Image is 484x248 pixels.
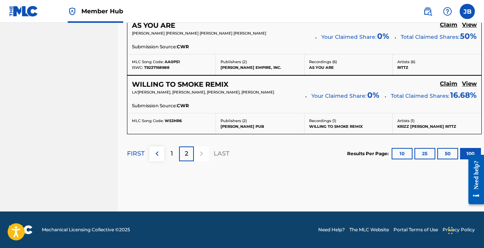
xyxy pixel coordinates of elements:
p: [PERSON_NAME] PUB [221,124,300,129]
span: [PERSON_NAME] [PERSON_NAME] [PERSON_NAME] [PERSON_NAME] [132,31,266,36]
h5: View [462,21,477,29]
p: KRIZZ [PERSON_NAME] RITTZ [397,124,477,129]
button: 10 [392,148,413,159]
span: MLC Song Code: [132,59,163,64]
a: Public Search [420,4,435,19]
a: Need Help? [318,226,345,233]
img: help [443,7,452,16]
span: T9237168988 [144,65,170,70]
p: FIRST [127,149,144,158]
p: 1 [171,149,173,158]
a: The MLC Website [349,226,389,233]
span: Total Claimed Shares: [391,92,449,99]
span: Your Claimed Share: [311,92,367,100]
span: LA'[PERSON_NAME], [PERSON_NAME], [PERSON_NAME], [PERSON_NAME] [132,90,274,95]
span: Your Claimed Share: [321,33,376,41]
span: AA0P51 [165,59,180,64]
h5: AS YOU ARE [132,21,175,30]
p: Results Per Page: [347,150,390,157]
a: Portal Terms of Use [394,226,438,233]
img: left [152,149,162,158]
p: 2 [185,149,188,158]
h5: Claim [440,80,457,87]
span: Mechanical Licensing Collective © 2025 [42,226,130,233]
p: Publishers ( 2 ) [221,118,300,124]
img: logo [9,225,33,234]
img: MLC Logo [9,6,38,17]
p: Recordings ( 1 ) [309,118,388,124]
p: WILLING TO SMOKE REMIX [309,124,388,129]
span: CWR [177,43,189,50]
p: AS YOU ARE [309,65,388,70]
img: search [423,7,432,16]
button: 25 [414,148,435,159]
a: Privacy Policy [443,226,475,233]
span: 50 % [460,30,477,42]
h5: View [462,80,477,87]
img: Top Rightsholder [68,7,77,16]
p: RITTZ [397,65,477,70]
div: Drag [448,219,453,242]
span: ISWC: [132,65,143,70]
span: MLC Song Code: [132,118,163,123]
span: Total Claimed Shares: [401,33,459,40]
p: [PERSON_NAME] EMPIRE, INC. [221,65,300,70]
span: 16.68 % [450,89,477,101]
div: User Menu [460,4,475,19]
span: Member Hub [81,7,123,16]
a: View [462,80,477,89]
a: View [462,21,477,30]
iframe: Resource Center [463,148,484,211]
span: W53HR6 [165,118,182,123]
button: 100 [460,148,481,159]
h5: WILLING TO SMOKE REMIX [132,80,229,89]
button: 50 [437,148,458,159]
p: Recordings ( 6 ) [309,59,388,65]
p: Publishers ( 2 ) [221,59,300,65]
div: Help [440,4,455,19]
h5: Claim [440,21,457,29]
p: Artists ( 6 ) [397,59,477,65]
span: Submission Source: [132,102,177,109]
p: Artists ( 1 ) [397,118,477,124]
span: Submission Source: [132,43,177,50]
iframe: Chat Widget [446,211,484,248]
span: 0 % [377,30,389,42]
span: CWR [177,102,189,109]
p: LAST [214,149,229,158]
span: 0 % [367,89,379,101]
